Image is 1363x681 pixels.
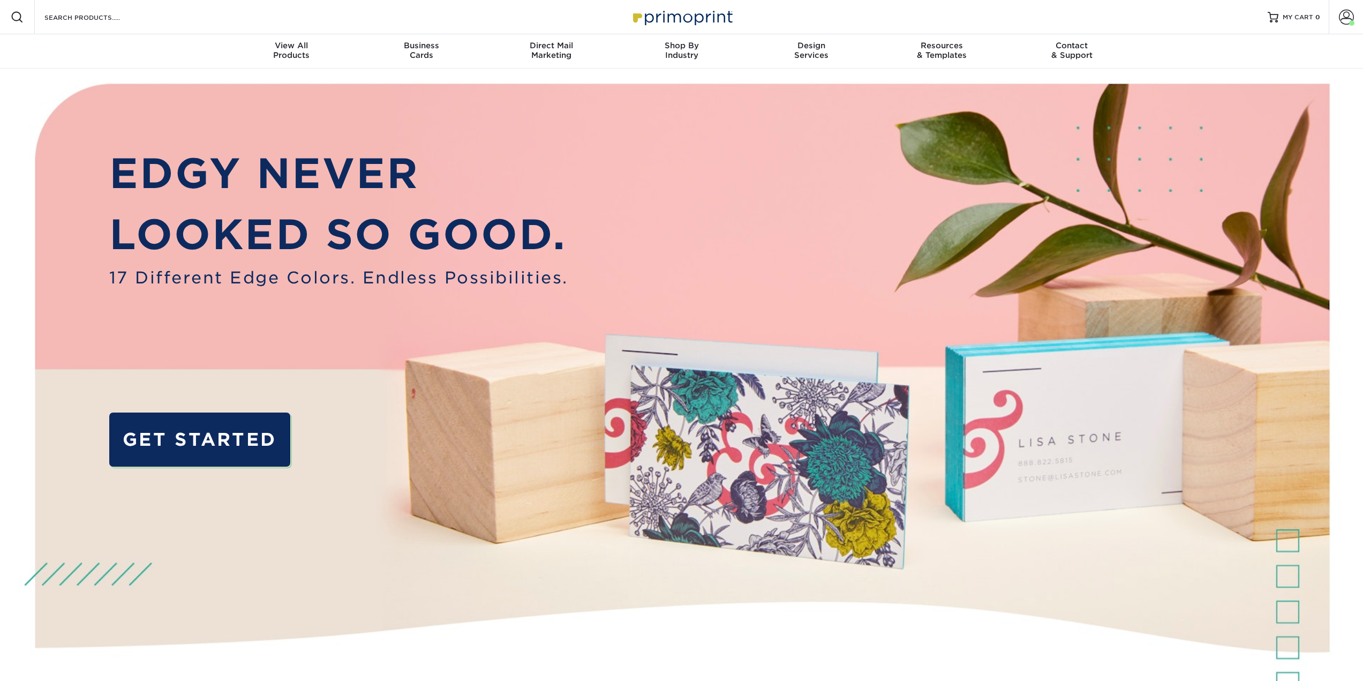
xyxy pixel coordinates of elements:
span: Resources [877,41,1007,50]
p: EDGY NEVER [109,143,568,205]
a: Contact& Support [1007,34,1137,69]
span: MY CART [1283,13,1313,22]
div: Services [747,41,877,60]
a: Direct MailMarketing [486,34,616,69]
a: Resources& Templates [877,34,1007,69]
span: Shop By [616,41,747,50]
div: & Support [1007,41,1137,60]
span: Business [356,41,486,50]
div: Products [227,41,357,60]
span: Direct Mail [486,41,616,50]
div: Marketing [486,41,616,60]
span: 17 Different Edge Colors. Endless Possibilities. [109,266,568,290]
a: GET STARTED [109,413,290,466]
span: Design [747,41,877,50]
span: Contact [1007,41,1137,50]
div: & Templates [877,41,1007,60]
a: View AllProducts [227,34,357,69]
span: 0 [1315,13,1320,21]
span: View All [227,41,357,50]
div: Cards [356,41,486,60]
a: DesignServices [747,34,877,69]
a: Shop ByIndustry [616,34,747,69]
input: SEARCH PRODUCTS..... [43,11,148,24]
img: Primoprint [628,5,735,28]
p: LOOKED SO GOOD. [109,204,568,266]
a: BusinessCards [356,34,486,69]
div: Industry [616,41,747,60]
